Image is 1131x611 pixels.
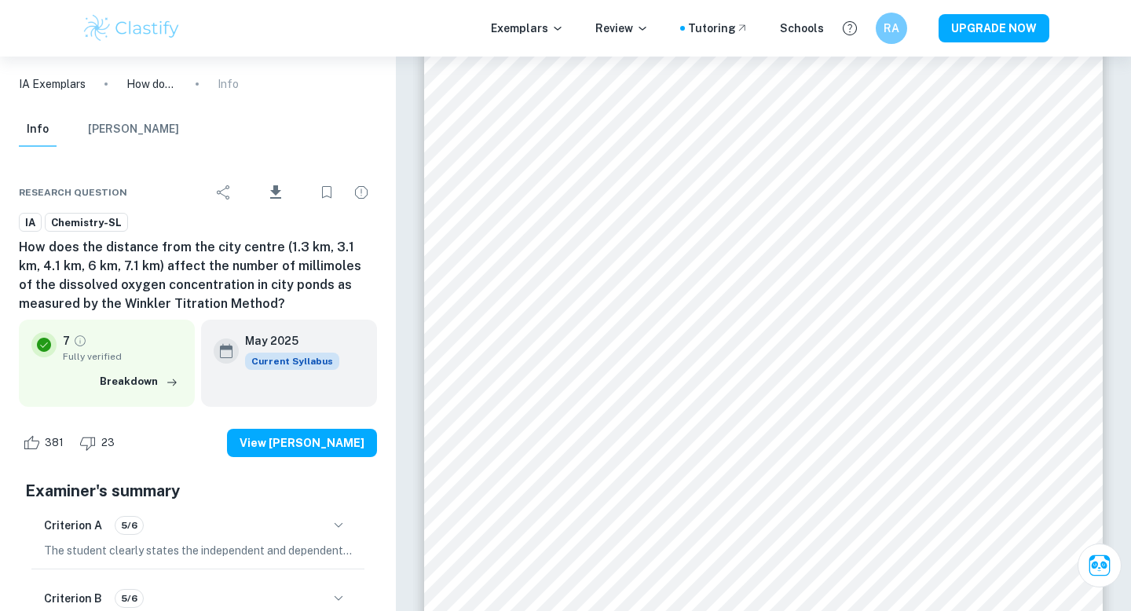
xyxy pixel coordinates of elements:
a: IA Exemplars [19,75,86,93]
p: How does the distance from the city centre (1.3 km, 3.1 km, 4.1 km, 6 km, 7.1 km) affect the numb... [126,75,177,93]
div: This exemplar is based on the current syllabus. Feel free to refer to it for inspiration/ideas wh... [245,353,339,370]
div: Report issue [346,177,377,208]
p: 7 [63,332,70,349]
span: Research question [19,185,127,199]
div: Share [208,177,240,208]
a: Grade fully verified [73,334,87,348]
div: Bookmark [311,177,342,208]
h6: RA [883,20,901,37]
button: RA [876,13,907,44]
span: 5/6 [115,518,143,532]
button: UPGRADE NOW [939,14,1049,42]
h6: Criterion A [44,517,102,534]
div: Like [19,430,72,456]
div: Dislike [75,430,123,456]
button: Help and Feedback [836,15,863,42]
p: The student clearly states the independent and dependent variables in the research question, spec... [44,542,352,559]
h5: Examiner's summary [25,479,371,503]
span: 23 [93,435,123,451]
span: Current Syllabus [245,353,339,370]
h6: How does the distance from the city centre (1.3 km, 3.1 km, 4.1 km, 6 km, 7.1 km) affect the numb... [19,238,377,313]
span: IA [20,215,41,231]
span: 5/6 [115,591,143,606]
img: Clastify logo [82,13,181,44]
a: Tutoring [688,20,749,37]
button: View [PERSON_NAME] [227,429,377,457]
p: Info [218,75,239,93]
h6: Criterion B [44,590,102,607]
a: Chemistry-SL [45,213,128,232]
span: 381 [36,435,72,451]
h6: May 2025 [245,332,327,349]
p: Exemplars [491,20,564,37]
a: Schools [780,20,824,37]
span: Chemistry-SL [46,215,127,231]
button: Ask Clai [1078,543,1122,587]
div: Download [243,172,308,213]
p: Review [595,20,649,37]
button: Breakdown [96,370,182,393]
button: [PERSON_NAME] [88,112,179,147]
a: IA [19,213,42,232]
button: Info [19,112,57,147]
span: Fully verified [63,349,182,364]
